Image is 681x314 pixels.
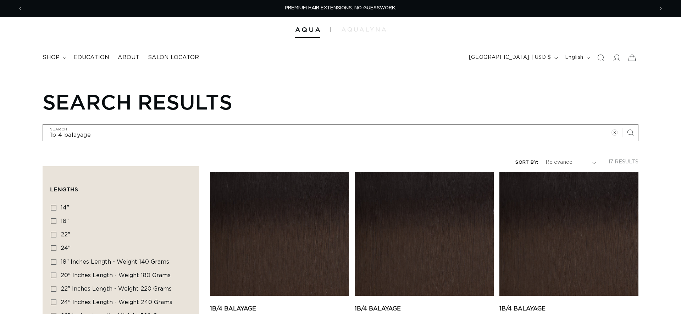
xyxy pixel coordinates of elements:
span: 22" [61,232,70,237]
summary: Search [593,50,609,66]
label: Sort by: [515,160,538,165]
span: 20" Inches length - Weight 180 grams [61,273,171,278]
span: 14" [61,205,69,211]
a: Salon Locator [144,50,203,66]
span: [GEOGRAPHIC_DATA] | USD $ [469,54,551,61]
span: 24" Inches length - Weight 240 grams [61,299,172,305]
button: Previous announcement [12,2,28,15]
button: English [561,51,593,65]
span: shop [43,54,60,61]
summary: shop [38,50,69,66]
a: About [113,50,144,66]
span: 24" [61,245,71,251]
button: Search [622,125,638,140]
span: About [118,54,139,61]
img: aqualyna.com [342,27,386,32]
span: PREMIUM HAIR EXTENSIONS. NO GUESSWORK. [285,6,396,10]
button: [GEOGRAPHIC_DATA] | USD $ [465,51,561,65]
a: Education [69,50,113,66]
button: Next announcement [653,2,669,15]
button: Clear search term [607,125,622,140]
span: 18" Inches length - Weight 140 grams [61,259,169,265]
summary: Lengths (0 selected) [50,174,192,199]
span: Lengths [50,186,78,192]
span: Salon Locator [148,54,199,61]
span: 18" [61,218,69,224]
h1: Search results [43,90,638,114]
input: Search [43,125,638,141]
span: Education [73,54,109,61]
span: 17 results [608,159,638,164]
img: Aqua Hair Extensions [295,27,320,32]
span: 22" Inches length - Weight 220 grams [61,286,172,292]
span: English [565,54,583,61]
